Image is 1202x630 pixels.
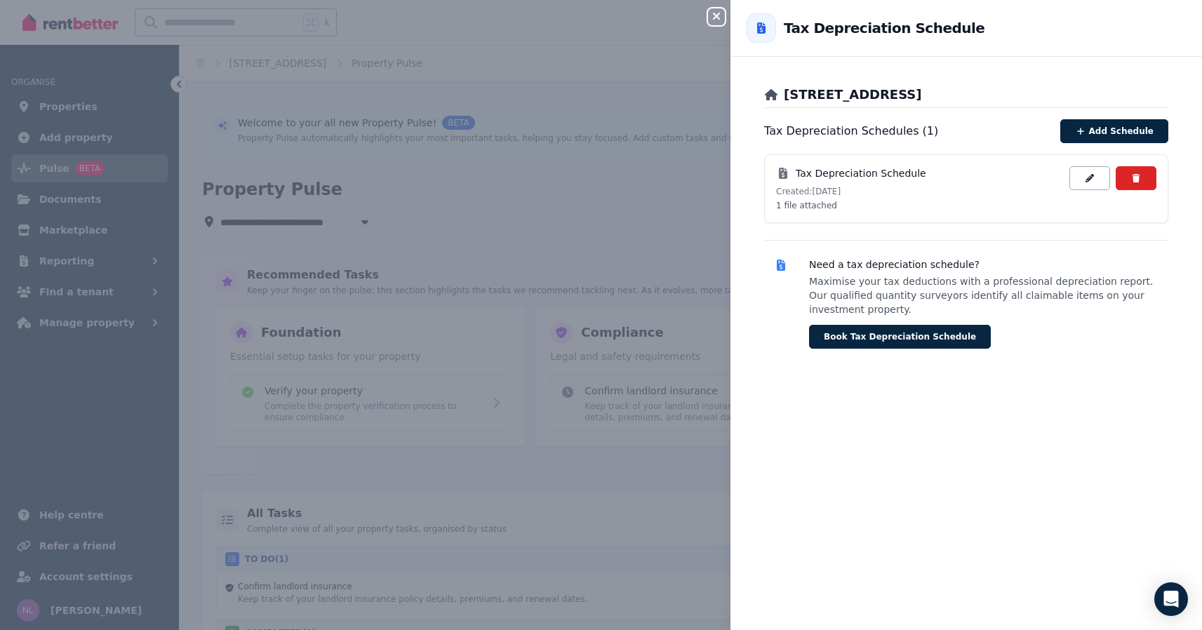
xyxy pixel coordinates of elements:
[796,166,926,180] h4: Tax Depreciation Schedule
[776,200,1058,211] div: 1 file attached
[784,18,984,38] h2: Tax Depreciation Schedule
[1154,582,1188,616] div: Open Intercom Messenger
[764,123,938,140] h3: Tax Depreciation Schedules ( 1 )
[776,186,1058,197] p: Created: [DATE]
[809,274,1168,316] p: Maximise your tax deductions with a professional depreciation report. Our qualified quantity surv...
[809,257,1168,272] h3: Need a tax depreciation schedule?
[1060,119,1168,143] button: Add Schedule
[809,325,991,349] button: Book Tax Depreciation Schedule
[809,329,991,342] a: Book Tax Depreciation Schedule
[784,85,922,105] h2: [STREET_ADDRESS]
